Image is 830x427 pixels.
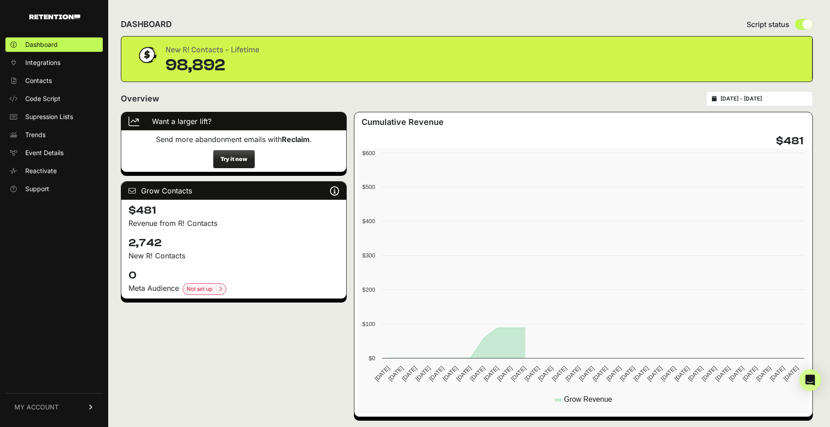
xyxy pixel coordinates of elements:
[747,19,789,30] span: Script status
[128,268,339,283] h4: 0
[362,116,444,129] h3: Cumulative Revenue
[728,365,745,382] text: [DATE]
[128,134,339,145] p: Send more abandonment emails with .
[5,37,103,52] a: Dashboard
[673,365,691,382] text: [DATE]
[5,128,103,142] a: Trends
[121,182,346,200] div: Grow Contacts
[369,355,375,362] text: $0
[799,369,821,391] div: Open Intercom Messenger
[25,148,64,157] span: Event Details
[362,150,375,156] text: $600
[509,365,527,382] text: [DATE]
[128,250,339,261] p: New R! Contacts
[25,184,49,193] span: Support
[362,321,375,327] text: $100
[782,365,800,382] text: [DATE]
[564,395,612,403] text: Grow Revenue
[25,94,60,103] span: Code Script
[128,203,339,218] h4: $481
[550,365,568,382] text: [DATE]
[441,365,459,382] text: [DATE]
[400,365,418,382] text: [DATE]
[687,365,704,382] text: [DATE]
[455,365,472,382] text: [DATE]
[5,164,103,178] a: Reactivate
[5,393,103,421] a: MY ACCOUNT
[387,365,404,382] text: [DATE]
[5,182,103,196] a: Support
[136,44,158,66] img: dollar-coin-05c43ed7efb7bc0c12610022525b4bbbb207c7efeef5aecc26f025e68dcafac9.png
[121,92,159,105] h2: Overview
[428,365,445,382] text: [DATE]
[25,58,60,67] span: Integrations
[741,365,759,382] text: [DATE]
[776,134,803,148] h4: $481
[5,92,103,106] a: Code Script
[755,365,772,382] text: [DATE]
[25,166,57,175] span: Reactivate
[578,365,595,382] text: [DATE]
[373,365,391,382] text: [DATE]
[165,56,259,74] div: 98,892
[5,110,103,124] a: Supression Lists
[165,44,259,56] div: New R! Contacts - Lifetime
[523,365,541,382] text: [DATE]
[646,365,663,382] text: [DATE]
[362,218,375,225] text: $400
[769,365,786,382] text: [DATE]
[220,156,248,162] strong: Try it now
[632,365,650,382] text: [DATE]
[469,365,486,382] text: [DATE]
[362,184,375,190] text: $500
[25,40,58,49] span: Dashboard
[25,76,52,85] span: Contacts
[496,365,514,382] text: [DATE]
[282,135,310,144] strong: Reclaim
[537,365,555,382] text: [DATE]
[29,14,80,19] img: Retention.com
[714,365,732,382] text: [DATE]
[619,365,636,382] text: [DATE]
[121,18,172,31] h2: DASHBOARD
[25,130,46,139] span: Trends
[362,286,375,293] text: $200
[362,252,375,259] text: $300
[605,365,623,382] text: [DATE]
[414,365,432,382] text: [DATE]
[128,236,339,250] h4: 2,742
[700,365,718,382] text: [DATE]
[482,365,500,382] text: [DATE]
[660,365,677,382] text: [DATE]
[128,283,339,295] div: Meta Audience
[5,146,103,160] a: Event Details
[121,112,346,130] div: Want a larger lift?
[128,218,339,229] p: Revenue from R! Contacts
[564,365,582,382] text: [DATE]
[5,73,103,88] a: Contacts
[5,55,103,70] a: Integrations
[14,403,59,412] span: MY ACCOUNT
[25,112,73,121] span: Supression Lists
[592,365,609,382] text: [DATE]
